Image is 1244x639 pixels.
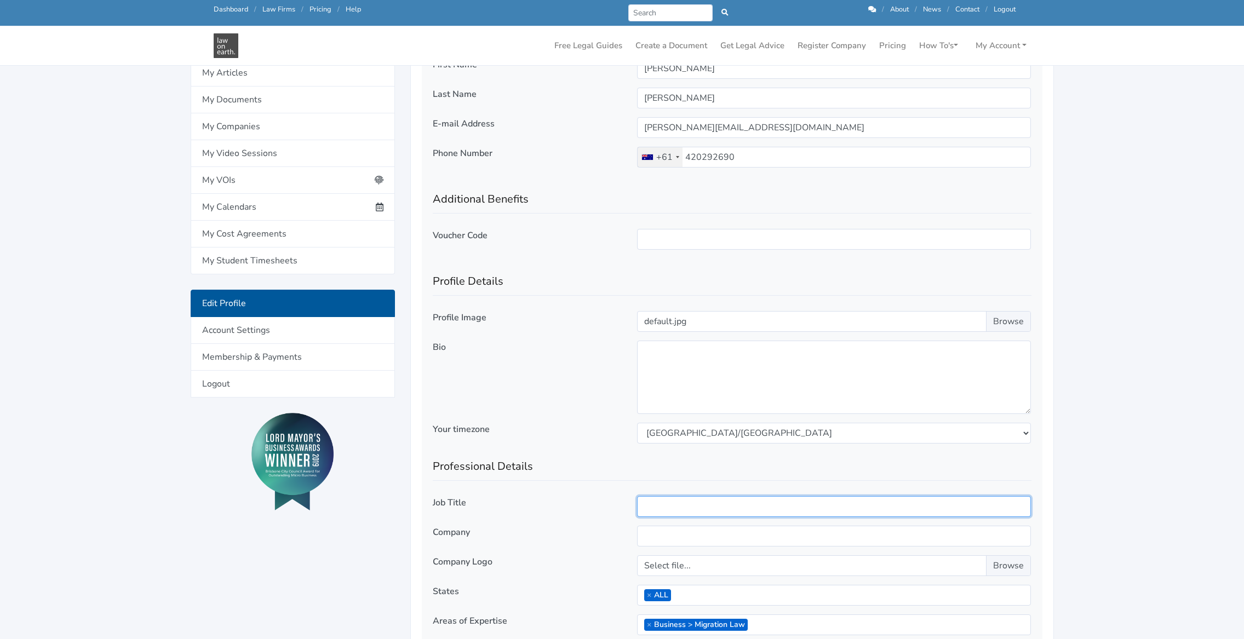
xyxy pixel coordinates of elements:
[656,151,673,164] div: +61
[644,589,671,601] li: ALL
[985,4,988,14] span: /
[191,60,395,87] a: My Articles
[251,413,334,510] img: Lord Mayor's Award 2019
[947,4,949,14] span: /
[994,4,1016,14] a: Logout
[433,341,446,354] label: Bio
[647,589,651,601] span: ×
[915,35,962,56] a: How To's
[433,176,1031,214] h2: Additional Benefits
[254,4,256,14] span: /
[915,4,917,14] span: /
[433,311,486,324] label: Profile Image
[433,555,492,568] label: Company Logo
[191,317,395,344] a: Account Settings
[644,619,748,631] li: Business > Migration Law
[793,35,870,56] a: Register Company
[631,35,712,56] a: Create a Document
[191,247,395,274] a: My Student Timesheets
[433,229,488,242] label: Voucher Code
[875,35,910,56] a: Pricing
[262,4,295,14] a: Law Firms
[433,423,490,436] label: Your timezone
[214,4,248,14] a: Dashboard
[191,221,395,247] a: My Cost Agreements
[191,194,395,221] a: My Calendars
[191,371,395,398] a: Logout
[628,4,713,21] input: Search
[638,147,683,167] div: Australia: +61
[971,35,1031,56] a: My Account
[955,4,979,14] a: Contact
[191,87,395,113] a: My Documents
[346,4,361,14] a: Help
[716,35,789,56] a: Get Legal Advice
[301,4,303,14] span: /
[923,4,941,14] a: News
[191,290,395,317] a: Edit Profile
[882,4,884,14] span: /
[337,4,340,14] span: /
[890,4,909,14] a: About
[433,496,466,509] label: Job Title
[191,140,395,167] a: My Video Sessions
[214,33,238,58] img: Law On Earth
[191,113,395,140] a: My Companies
[433,526,470,539] label: Company
[309,4,331,14] a: Pricing
[191,167,395,194] a: My VOIs
[433,614,507,628] label: Areas of Expertise
[637,147,1031,168] input: Phone Number e.g. 412 345 678
[550,35,627,56] a: Free Legal Guides
[647,619,651,631] span: ×
[191,344,395,371] a: Membership & Payments
[433,147,492,160] label: Phone Number
[433,585,459,598] label: States
[433,88,477,101] label: Last Name
[433,258,1031,296] h2: Profile Details
[433,117,495,130] label: E-mail Address
[433,444,1031,481] h2: Professional Details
